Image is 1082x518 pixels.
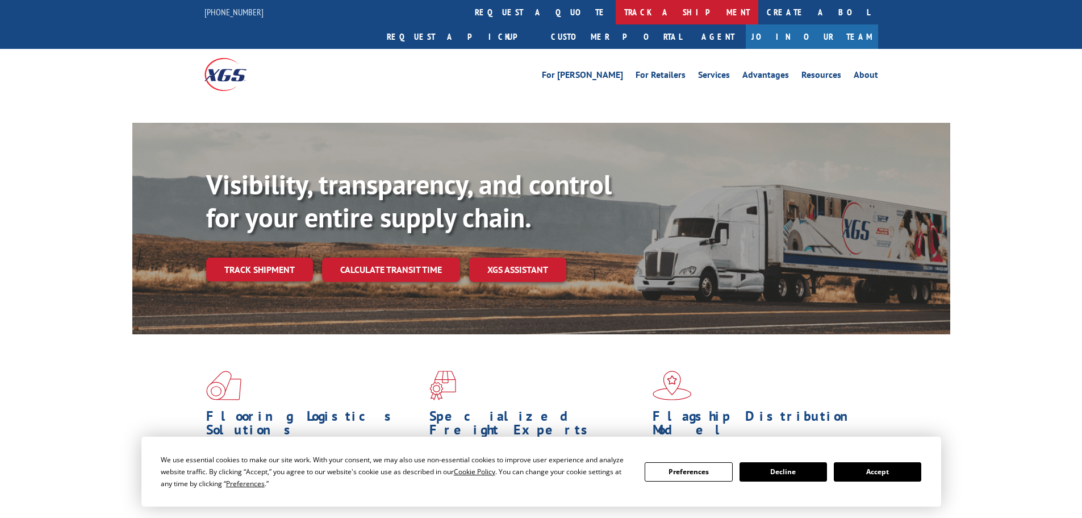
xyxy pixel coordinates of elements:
[469,258,566,282] a: XGS ASSISTANT
[141,437,941,507] div: Cookie Consent Prompt
[653,409,867,442] h1: Flagship Distribution Model
[834,462,921,482] button: Accept
[226,479,265,488] span: Preferences
[429,409,644,442] h1: Specialized Freight Experts
[698,71,730,83] a: Services
[690,24,746,49] a: Agent
[542,24,690,49] a: Customer Portal
[206,258,313,281] a: Track shipment
[204,6,264,18] a: [PHONE_NUMBER]
[636,71,686,83] a: For Retailers
[653,371,692,400] img: xgs-icon-flagship-distribution-model-red
[161,454,631,490] div: We use essential cookies to make our site work. With your consent, we may also use non-essential ...
[645,462,732,482] button: Preferences
[854,71,878,83] a: About
[742,71,789,83] a: Advantages
[542,71,623,83] a: For [PERSON_NAME]
[206,167,612,235] b: Visibility, transparency, and control for your entire supply chain.
[454,467,495,476] span: Cookie Policy
[429,371,456,400] img: xgs-icon-focused-on-flooring-red
[206,409,421,442] h1: Flooring Logistics Solutions
[322,258,460,282] a: Calculate transit time
[206,371,241,400] img: xgs-icon-total-supply-chain-intelligence-red
[746,24,878,49] a: Join Our Team
[801,71,841,83] a: Resources
[378,24,542,49] a: Request a pickup
[740,462,827,482] button: Decline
